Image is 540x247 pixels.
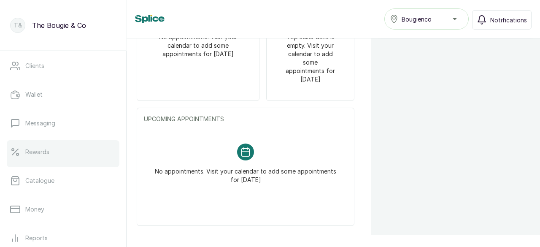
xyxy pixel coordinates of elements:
p: Messaging [25,119,55,128]
p: Wallet [25,90,43,99]
p: Catalogue [25,176,54,185]
p: Clients [25,62,44,70]
a: Wallet [7,83,119,106]
a: Clients [7,54,119,78]
p: The Bougie & Co [32,20,86,30]
p: No appointments. Visit your calendar to add some appointments for [DATE] [154,160,337,184]
a: Catalogue [7,169,119,193]
button: Bougienco [384,8,469,30]
span: Bougienco [402,15,432,24]
p: No appointments. Visit your calendar to add some appointments for [DATE] [154,26,242,58]
span: Notifications [490,16,527,24]
p: Money [25,205,44,214]
p: T& [14,21,22,30]
p: Reports [25,234,48,242]
p: Top seller data is empty. Visit your calendar to add some appointments for [DATE] [283,26,337,84]
a: Money [7,198,119,221]
p: Rewards [25,148,49,156]
p: UPCOMING APPOINTMENTS [144,115,347,123]
a: Rewards [7,140,119,164]
button: Notifications [472,10,532,30]
a: Messaging [7,111,119,135]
